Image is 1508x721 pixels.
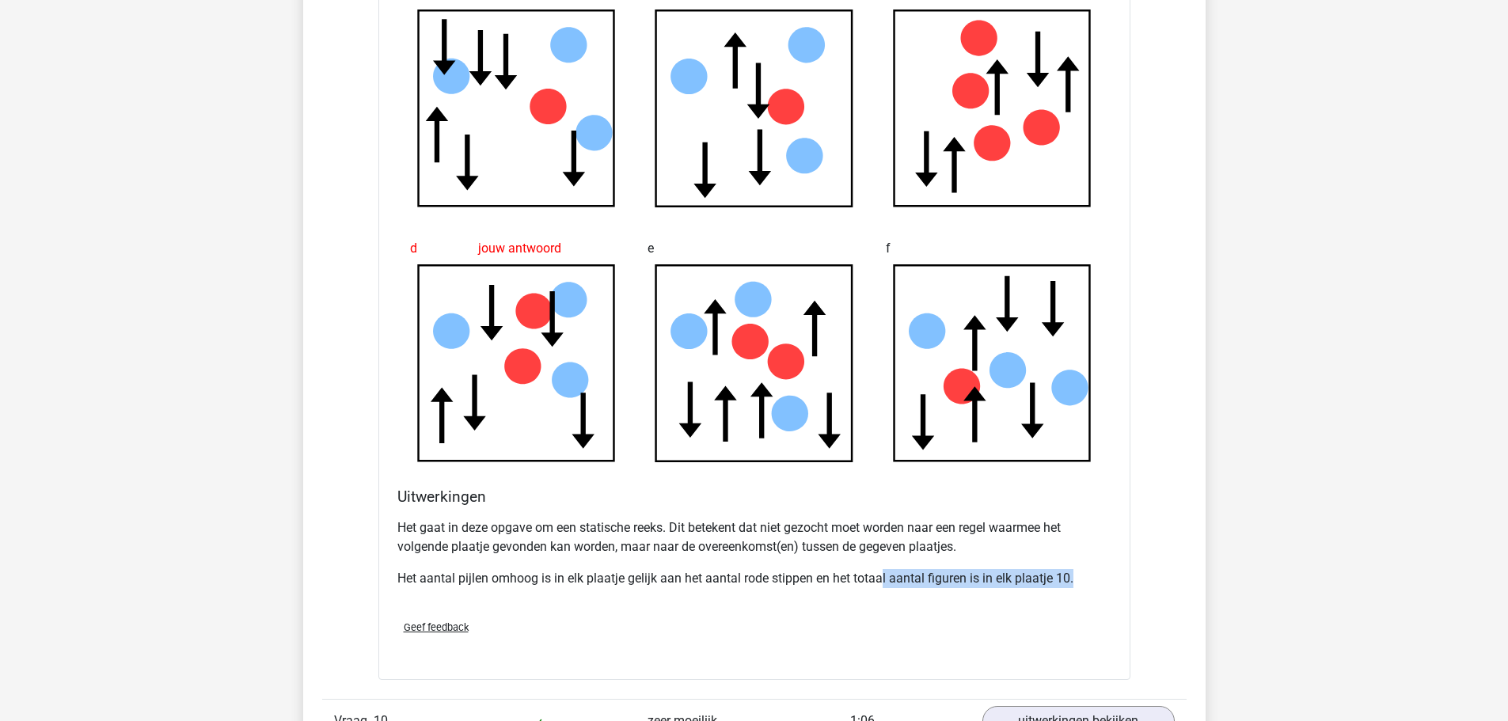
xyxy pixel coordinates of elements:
span: Geef feedback [404,621,469,633]
h4: Uitwerkingen [397,488,1111,506]
p: Het aantal pijlen omhoog is in elk plaatje gelijk aan het aantal rode stippen en het totaal aanta... [397,569,1111,588]
span: e [648,233,654,264]
p: Het gaat in deze opgave om een statische reeks. Dit betekent dat niet gezocht moet worden naar ee... [397,518,1111,556]
span: d [410,233,417,264]
div: jouw antwoord [410,233,623,264]
span: f [886,233,891,264]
